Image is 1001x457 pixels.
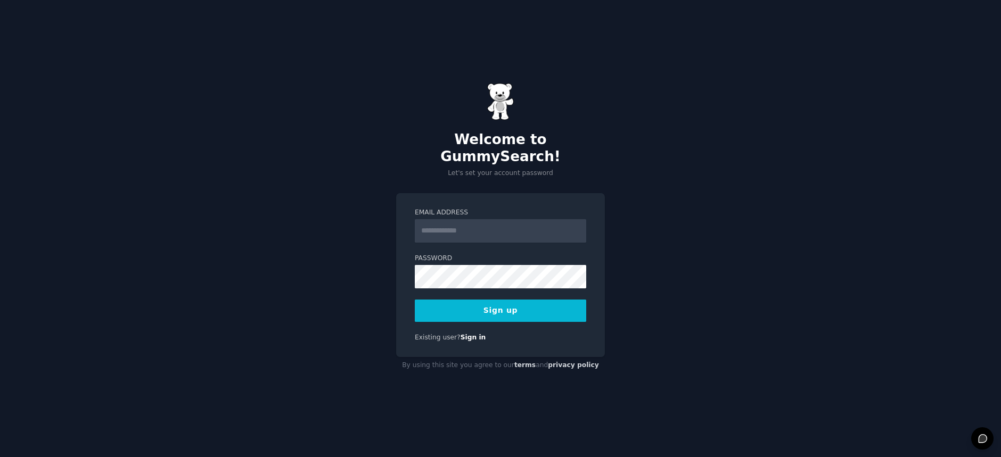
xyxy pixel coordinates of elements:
h2: Welcome to GummySearch! [396,131,605,165]
a: Sign in [461,334,486,341]
label: Email Address [415,208,586,218]
p: Let's set your account password [396,169,605,178]
label: Password [415,254,586,263]
span: Existing user? [415,334,461,341]
div: By using this site you agree to our and [396,357,605,374]
img: Gummy Bear [487,83,514,120]
a: terms [514,361,536,369]
button: Sign up [415,300,586,322]
a: privacy policy [548,361,599,369]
